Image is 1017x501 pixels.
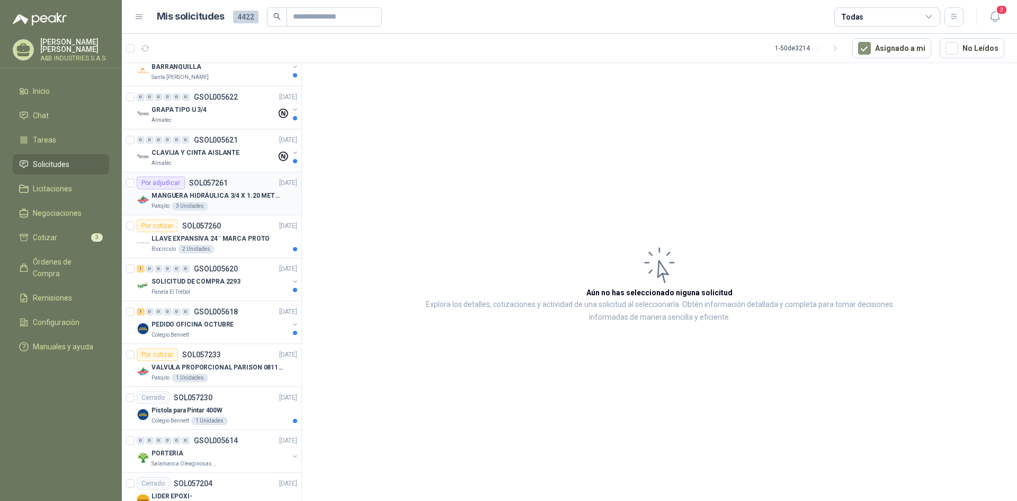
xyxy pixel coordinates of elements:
a: Por cotizarSOL057233[DATE] Company LogoVALVULA PROPORCIONAL PARISON 0811404612 / 4WRPEH6C4 REXROT... [122,344,301,387]
p: SOLICITUD DE COMPRA 2293 [151,277,240,287]
p: Salamanca Oleaginosas SAS [151,460,218,468]
p: GRAPA TIPO U 3/4 [151,105,207,115]
img: Company Logo [137,151,149,163]
p: SOL057233 [182,351,221,358]
a: Por adjudicarSOL057261[DATE] Company LogoMANGUERA HIDRÁULICA 3/4 X 1.20 METROS DE LONGITUD HR-HR-... [122,172,301,215]
a: 0 0 0 0 0 0 GSOL005614[DATE] Company LogoPORTERIASalamanca Oleaginosas SAS [137,434,299,468]
span: Remisiones [33,292,72,304]
div: 1 Unidades [191,417,228,425]
p: SOL057260 [182,222,221,230]
p: Patojito [151,202,169,210]
div: 0 [155,308,163,315]
div: 0 [173,437,181,444]
div: 0 [137,437,145,444]
p: Pistola para Pintar 400W [151,406,222,416]
p: [DATE] [279,479,297,489]
div: Cerrado [137,391,169,404]
div: 3 Unidades [172,202,208,210]
div: 0 [164,136,172,144]
div: 0 [164,437,172,444]
p: LLAVE EXPANSIVA 24¨ MARCA PROTO [151,234,270,244]
div: 0 [155,93,163,101]
div: 0 [155,136,163,144]
p: Explora los detalles, cotizaciones y actividad de una solicitud al seleccionarla. Obtén informaci... [408,298,911,324]
img: Company Logo [137,408,149,421]
p: SOL057204 [174,480,212,487]
p: Patojito [151,374,169,382]
a: Tareas [13,130,109,150]
div: Por adjudicar [137,177,185,189]
p: [DATE] [279,264,297,274]
div: 0 [155,437,163,444]
p: [DATE] [279,221,297,231]
span: Licitaciones [33,183,72,195]
span: Solicitudes [33,159,69,170]
p: VALVULA PROPORCIONAL PARISON 0811404612 / 4WRPEH6C4 REXROTH [151,363,283,373]
div: 0 [164,265,172,273]
span: search [273,13,281,20]
div: 0 [182,265,190,273]
div: Por cotizar [137,348,178,361]
p: SOL057230 [174,394,212,401]
div: 0 [182,437,190,444]
p: [PERSON_NAME] [PERSON_NAME] [40,38,109,53]
button: 2 [985,7,1004,27]
div: 0 [182,93,190,101]
p: MANGUERA HIDRÁULICA 3/4 X 1.20 METROS DE LONGITUD HR-HR-ACOPLADA [151,191,283,201]
div: 0 [146,308,154,315]
span: Manuales y ayuda [33,341,93,353]
span: Tareas [33,134,56,146]
p: Colegio Bennett [151,331,189,339]
img: Company Logo [137,236,149,249]
button: No Leídos [940,38,1004,58]
div: 0 [146,136,154,144]
img: Company Logo [137,108,149,120]
div: 0 [146,265,154,273]
button: Asignado a mi [852,38,931,58]
span: Inicio [33,85,50,97]
p: GSOL005622 [194,93,238,101]
a: Manuales y ayuda [13,337,109,357]
div: 0 [173,93,181,101]
div: 0 [137,136,145,144]
img: Company Logo [137,322,149,335]
div: 0 [137,93,145,101]
span: Configuración [33,317,79,328]
div: Por cotizar [137,219,178,232]
div: Cerrado [137,477,169,490]
a: Inicio [13,81,109,101]
div: Todas [841,11,863,23]
p: GSOL005620 [194,265,238,273]
p: Santa [PERSON_NAME] [151,73,209,82]
a: 1 0 0 0 0 0 GSOL005620[DATE] Company LogoSOLICITUD DE COMPRA 2293Panela El Trébol [137,262,299,296]
p: PORTERIA [151,449,183,459]
div: 0 [146,437,154,444]
a: Remisiones [13,288,109,308]
div: 2 Unidades [178,245,215,253]
a: Licitaciones [13,179,109,199]
span: Cotizar [33,232,57,243]
span: Negociaciones [33,207,82,219]
a: Solicitudes [13,154,109,174]
p: [DATE] [279,350,297,360]
img: Company Logo [137,194,149,206]
p: Almatec [151,159,172,168]
a: Cotizar3 [13,227,109,248]
p: [DATE] [279,178,297,188]
img: Logo peakr [13,13,67,25]
div: 1 [137,308,145,315]
a: Órdenes de Compra [13,252,109,284]
p: Colegio Bennett [151,417,189,425]
div: 0 [173,308,181,315]
div: 0 [146,93,154,101]
a: 17 0 0 0 0 0 GSOL005624[DATE] Company LogoBARRANQUILLASanta [PERSON_NAME] [137,48,299,82]
a: 0 0 0 0 0 0 GSOL005622[DATE] Company LogoGRAPA TIPO U 3/4Almatec [137,91,299,125]
p: [DATE] [279,92,297,102]
p: CLAVIJA Y CINTA AISLANTE [151,148,239,158]
span: 2 [996,5,1007,15]
p: GSOL005614 [194,437,238,444]
p: GSOL005621 [194,136,238,144]
div: 1 - 50 de 3214 [775,40,844,57]
img: Company Logo [137,451,149,464]
div: 0 [164,93,172,101]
